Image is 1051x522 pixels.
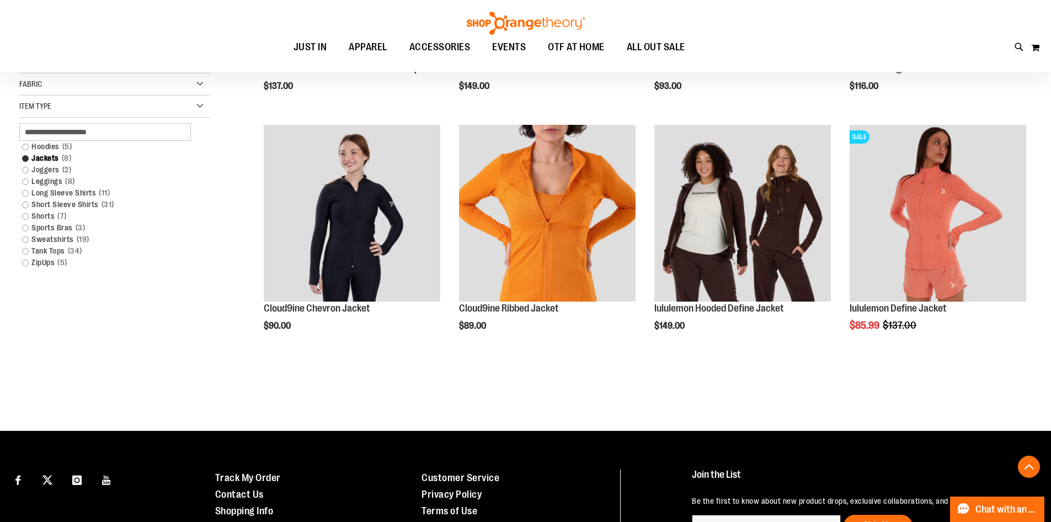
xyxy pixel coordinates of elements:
img: Twitter [42,475,52,485]
a: Sports Bras3 [17,222,200,234]
span: $137.00 [264,81,295,91]
a: Cloud9ine Chevron Jacket [264,125,440,303]
a: Leggings8 [17,176,200,187]
span: $93.00 [654,81,683,91]
button: Back To Top [1018,456,1040,478]
a: Short Sleeve Shirts31 [17,199,200,210]
span: 5 [55,257,70,268]
img: Shop Orangetheory [465,12,586,35]
span: $85.99 [850,320,881,331]
a: Product image for lululemon Define JacketSALE [850,125,1026,303]
img: Cloud9ine Ribbed Jacket [459,125,636,302]
div: product [649,119,836,359]
span: $116.00 [850,81,880,91]
div: product [454,119,641,359]
a: Long Sleeve Shirts11 [17,187,200,199]
a: Hoodies5 [17,141,200,152]
a: Cloud9ine Chevron Jacket [264,303,370,314]
a: Privacy Policy [422,489,482,500]
a: Jackets8 [17,152,200,164]
span: ALL OUT SALE [627,35,685,60]
span: 7 [55,210,70,222]
a: Joggers2 [17,164,200,176]
span: 31 [99,199,117,210]
span: 3 [73,222,88,234]
span: JUST IN [294,35,327,60]
p: Be the first to know about new product drops, exclusive collaborations, and shopping events! [692,495,1026,507]
a: Shorts7 [17,210,200,222]
a: Visit our Facebook page [8,470,28,489]
span: 2 [60,164,74,176]
div: product [844,119,1032,359]
a: Customer Service [422,472,499,483]
img: Product image for lululemon Define Jacket [850,125,1026,302]
span: Chat with an Expert [975,504,1038,515]
a: Cloud9ine Ribbed Jacket [459,125,636,303]
span: 34 [65,245,85,257]
div: product [258,119,446,359]
a: Visit our Youtube page [97,470,116,489]
a: Sweatshirts19 [17,234,200,245]
a: Track My Order [215,472,281,483]
a: Main view of 2024 Convention lululemon Hooded Define Jacket [654,125,831,303]
span: APPAREL [349,35,387,60]
span: $149.00 [459,81,491,91]
span: 8 [59,152,74,164]
span: $90.00 [264,321,292,331]
a: Cloud9ine Ribbed Jacket [459,303,559,314]
h4: Join the List [692,470,1026,490]
a: lululemon Define Jacket [850,303,947,314]
span: 5 [60,141,75,152]
span: $149.00 [654,321,686,331]
a: lululemon Hooded Define Jacket [654,303,784,314]
span: 19 [74,234,92,245]
span: Fabric [19,80,42,88]
a: Visit our X page [38,470,57,489]
span: Item Type [19,102,51,110]
span: ACCESSORIES [409,35,471,60]
span: 11 [96,187,113,199]
span: SALE [850,130,869,144]
a: Contact Us [215,489,264,500]
img: Main view of 2024 Convention lululemon Hooded Define Jacket [654,125,831,302]
a: ZipUps5 [17,257,200,268]
img: Cloud9ine Chevron Jacket [264,125,440,302]
a: Terms of Use [422,505,477,516]
a: Tank Tops34 [17,245,200,257]
a: Shopping Info [215,505,274,516]
span: $89.00 [459,321,488,331]
span: $137.00 [883,320,918,331]
span: 8 [62,176,78,187]
button: Chat with an Expert [950,497,1045,522]
span: OTF AT HOME [548,35,605,60]
span: EVENTS [492,35,526,60]
a: Visit our Instagram page [67,470,87,489]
